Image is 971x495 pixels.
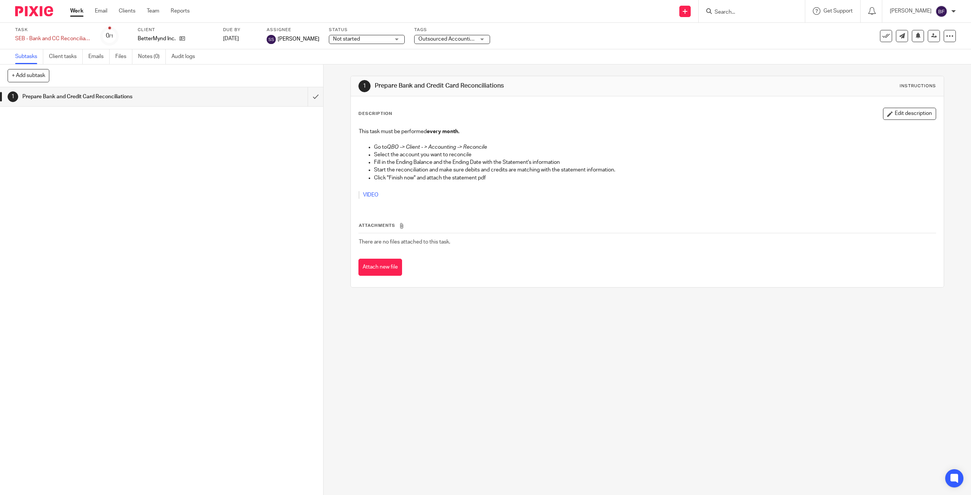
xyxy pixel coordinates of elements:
[359,128,935,135] p: This task must be performed
[359,223,395,228] span: Attachments
[374,143,935,151] p: Go to
[375,82,663,90] h1: Prepare Bank and Credit Card Reconciliations
[359,239,450,245] span: There are no files attached to this task.
[138,49,166,64] a: Notes (0)
[823,8,853,14] span: Get Support
[49,49,83,64] a: Client tasks
[109,34,113,38] small: /1
[119,7,135,15] a: Clients
[88,49,110,64] a: Emails
[329,27,405,33] label: Status
[374,151,935,159] p: Select the account you want to reconcile
[418,36,491,42] span: Outsourced Accounting / CFO
[358,111,392,117] p: Description
[414,27,490,33] label: Tags
[115,49,132,64] a: Files
[374,174,935,182] p: Click "Finish now" and attach the statement pdf
[358,80,371,92] div: 1
[935,5,947,17] img: svg%3E
[900,83,936,89] div: Instructions
[267,27,319,33] label: Assignee
[427,129,459,134] strong: every month.
[147,7,159,15] a: Team
[223,36,239,41] span: [DATE]
[106,31,113,40] div: 0
[138,27,214,33] label: Client
[15,49,43,64] a: Subtasks
[22,91,207,102] h1: Prepare Bank and Credit Card Reconciliations
[15,27,91,33] label: Task
[278,35,319,43] span: [PERSON_NAME]
[15,6,53,16] img: Pixie
[374,166,935,174] p: Start the reconciliation and make sure debits and credits are matching with the statement informa...
[171,7,190,15] a: Reports
[267,35,276,44] img: svg%3E
[890,7,932,15] p: [PERSON_NAME]
[138,35,176,42] p: BetterMynd Inc.
[15,35,91,42] div: SEB - Bank and CC Reconciliations QBO
[714,9,782,16] input: Search
[70,7,83,15] a: Work
[333,36,360,42] span: Not started
[95,7,107,15] a: Email
[883,108,936,120] button: Edit description
[8,91,18,102] div: 1
[171,49,201,64] a: Audit logs
[223,27,257,33] label: Due by
[363,192,379,198] a: VIDEO
[358,259,402,276] button: Attach new file
[387,145,487,150] em: QBO -> Client - > Accounting -> Reconcile
[8,69,49,82] button: + Add subtask
[374,159,935,166] p: Fill in the Ending Balance and the Ending Date with the Statement's information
